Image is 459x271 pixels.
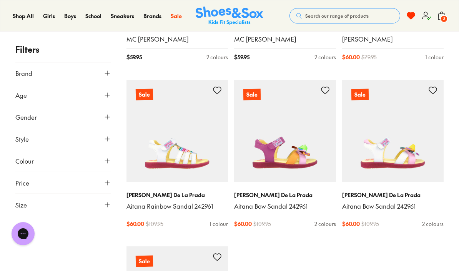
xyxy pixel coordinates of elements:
span: $ 59.95 [126,53,142,61]
p: [PERSON_NAME] De La Prada [234,191,336,199]
p: Sale [135,89,153,100]
a: MC [PERSON_NAME] [234,35,336,43]
a: [PERSON_NAME] [342,35,444,43]
span: Size [15,200,27,209]
span: $ 60.00 [126,220,144,228]
span: Brand [15,69,32,78]
span: $ 60.00 [234,220,252,228]
a: Aitana Bow Sandal 242961 [342,202,444,211]
span: Price [15,178,29,187]
span: $ 60.00 [342,220,360,228]
button: Colour [15,150,111,172]
a: Shop All [13,12,34,20]
span: $ 59.95 [234,53,249,61]
a: Sale [342,80,444,182]
a: Girls [43,12,55,20]
a: Sneakers [111,12,134,20]
div: 2 colours [206,53,228,61]
p: Filters [15,43,111,56]
img: SNS_Logo_Responsive.svg [196,7,263,25]
span: $ 109.95 [253,220,271,228]
span: Colour [15,156,34,166]
div: 2 colours [314,53,336,61]
span: Style [15,134,29,144]
button: Age [15,84,111,106]
span: 3 [440,15,448,23]
button: Price [15,172,111,194]
a: MC [PERSON_NAME] [126,35,228,43]
span: Search our range of products [305,12,369,19]
div: 2 colours [422,220,444,228]
button: Search our range of products [289,8,400,23]
a: Aitana Rainbow Sandal 242961 [126,202,228,211]
span: Gender [15,112,37,122]
div: 2 colours [314,220,336,228]
span: $ 60.00 [342,53,360,61]
button: Gender [15,106,111,128]
span: $ 109.95 [146,220,163,228]
p: Sale [351,89,368,100]
div: 1 colour [425,53,444,61]
span: $ 109.95 [361,220,379,228]
p: [PERSON_NAME] De La Prada [342,191,444,199]
span: Age [15,90,27,100]
p: Sale [135,256,153,267]
div: 1 colour [210,220,228,228]
a: Sale [171,12,182,20]
button: Brand [15,62,111,84]
a: Sale [234,80,336,182]
a: Shoes & Sox [196,7,263,25]
button: 3 [437,7,446,24]
button: Style [15,128,111,150]
p: Sale [243,89,261,100]
a: School [85,12,101,20]
a: Brands [143,12,161,20]
span: $ 79.95 [361,53,377,61]
a: Boys [64,12,76,20]
a: Aitana Bow Sandal 242961 [234,202,336,211]
button: Size [15,194,111,216]
a: Sale [126,80,228,182]
iframe: Gorgias live chat messenger [8,219,38,248]
p: [PERSON_NAME] De La Prada [126,191,228,199]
